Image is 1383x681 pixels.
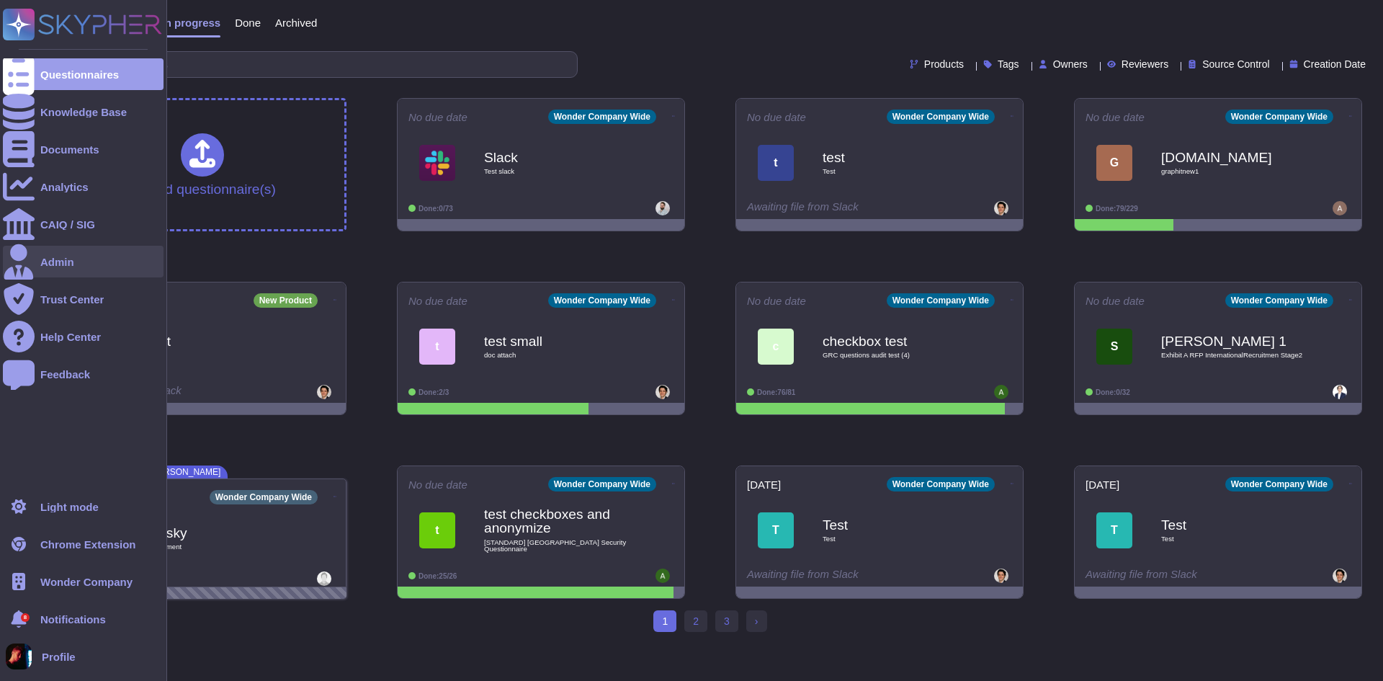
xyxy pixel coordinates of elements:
[317,571,331,586] img: user
[419,572,457,580] span: Done: 25/26
[3,321,164,352] a: Help Center
[40,69,119,80] div: Questionnaires
[1161,334,1305,348] b: [PERSON_NAME] 1
[484,334,628,348] b: test small
[684,610,707,632] a: 2
[1086,569,1262,583] div: Awaiting file from Slack
[3,58,164,90] a: Questionnaires
[3,96,164,128] a: Knowledge Base
[823,518,967,532] b: Test
[40,502,99,512] div: Light mode
[548,110,656,124] div: Wonder Company Wide
[419,145,455,181] img: Logo
[40,539,136,550] div: Chrome Extension
[1161,518,1305,532] b: Test
[40,294,104,305] div: Trust Center
[419,388,449,396] span: Done: 2/3
[3,133,164,165] a: Documents
[1161,535,1305,543] span: Test
[887,110,995,124] div: Wonder Company Wide
[758,329,794,365] div: c
[1086,112,1145,123] span: No due date
[1096,205,1138,213] span: Done: 79/229
[419,329,455,365] div: t
[146,352,290,359] span: Test
[994,569,1008,583] img: user
[758,145,794,181] div: t
[1161,352,1305,359] span: Exhibit A RFP InternationalRecruitmen Stage2
[1096,388,1130,396] span: Done: 0/32
[3,208,164,240] a: CAIQ / SIG
[1096,512,1132,548] div: T
[653,610,676,632] span: 1
[146,543,290,551] span: 1 document
[548,477,656,491] div: Wonder Company Wide
[6,644,32,669] img: user
[3,283,164,315] a: Trust Center
[655,201,670,215] img: user
[1096,145,1132,181] div: G
[747,201,923,215] div: Awaiting file from Slack
[757,388,795,396] span: Done: 76/81
[40,144,99,155] div: Documents
[408,479,467,490] span: No due date
[40,331,101,342] div: Help Center
[40,107,127,117] div: Knowledge Base
[146,526,290,540] b: skysky
[40,369,90,380] div: Feedback
[57,52,577,77] input: Search by keywords
[1304,59,1366,69] span: Creation Date
[484,539,628,553] span: [STANDARD] [GEOGRAPHIC_DATA] Security Questionnaire
[235,17,261,28] span: Done
[40,614,106,625] span: Notifications
[758,512,794,548] div: T
[40,182,89,192] div: Analytics
[1202,59,1269,69] span: Source Control
[1333,385,1347,399] img: user
[484,168,628,175] span: Test slack
[408,112,467,123] span: No due date
[887,477,995,491] div: Wonder Company Wide
[755,615,758,627] span: ›
[484,507,628,535] b: test checkboxes and anonymize
[1333,201,1347,215] img: user
[21,613,30,622] div: 8
[1333,569,1347,583] img: user
[275,17,317,28] span: Archived
[40,257,74,267] div: Admin
[317,385,331,399] img: user
[3,528,164,560] a: Chrome Extension
[823,535,967,543] span: Test
[40,577,133,587] span: Wonder Company
[715,610,738,632] a: 3
[887,293,995,308] div: Wonder Company Wide
[994,201,1008,215] img: user
[254,293,318,308] div: New Product
[1086,479,1119,490] span: [DATE]
[161,17,220,28] span: In progress
[484,352,628,359] span: doc attach
[484,151,628,164] b: Slack
[1161,168,1305,175] span: graphitnew1
[823,352,967,359] span: GRC questions audit test (4)
[129,133,276,196] div: Upload questionnaire(s)
[747,112,806,123] span: No due date
[747,569,923,583] div: Awaiting file from Slack
[3,171,164,202] a: Analytics
[42,651,76,662] span: Profile
[823,334,967,348] b: checkbox test
[1053,59,1088,69] span: Owners
[655,569,670,583] img: user
[1225,477,1333,491] div: Wonder Company Wide
[408,295,467,306] span: No due date
[1086,295,1145,306] span: No due date
[823,151,967,164] b: test
[1225,110,1333,124] div: Wonder Company Wide
[994,385,1008,399] img: user
[1161,151,1305,164] b: [DOMAIN_NAME]
[419,205,453,213] span: Done: 0/73
[419,512,455,548] div: t
[747,295,806,306] span: No due date
[998,59,1019,69] span: Tags
[3,358,164,390] a: Feedback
